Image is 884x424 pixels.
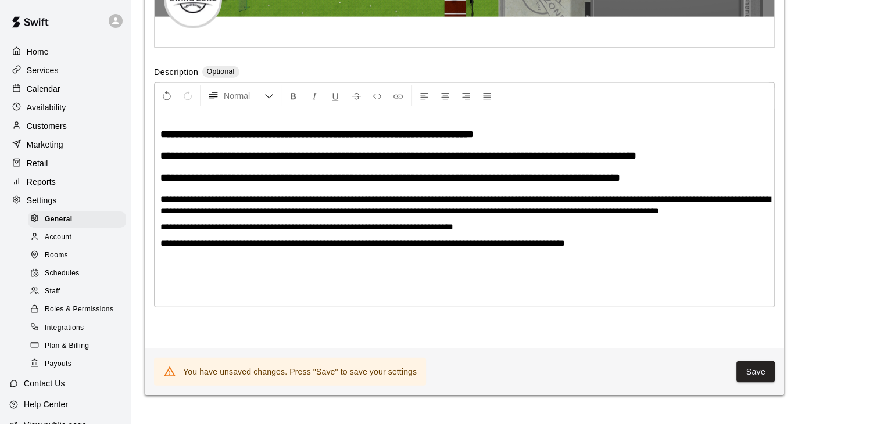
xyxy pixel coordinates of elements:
[224,90,264,102] span: Normal
[45,340,89,352] span: Plan & Billing
[27,83,60,95] p: Calendar
[45,250,68,261] span: Rooms
[325,85,345,106] button: Format Underline
[28,320,126,336] div: Integrations
[157,85,177,106] button: Undo
[154,66,198,80] label: Description
[27,64,59,76] p: Services
[456,85,476,106] button: Right Align
[45,304,113,315] span: Roles & Permissions
[9,117,121,135] a: Customers
[45,286,60,297] span: Staff
[414,85,434,106] button: Left Align
[346,85,366,106] button: Format Strikethrough
[9,192,121,209] a: Settings
[284,85,303,106] button: Format Bold
[9,80,121,98] a: Calendar
[203,85,278,106] button: Formatting Options
[736,361,775,383] button: Save
[28,283,126,300] div: Staff
[207,67,235,76] span: Optional
[28,247,131,265] a: Rooms
[28,265,126,282] div: Schedules
[28,247,126,264] div: Rooms
[28,337,131,355] a: Plan & Billing
[388,85,408,106] button: Insert Link
[45,358,71,370] span: Payouts
[305,85,324,106] button: Format Italics
[477,85,497,106] button: Justify Align
[27,120,67,132] p: Customers
[28,210,131,228] a: General
[9,62,121,79] a: Services
[28,229,126,246] div: Account
[27,195,57,206] p: Settings
[28,283,131,301] a: Staff
[28,355,131,373] a: Payouts
[28,265,131,283] a: Schedules
[183,361,417,382] div: You have unsaved changes. Press "Save" to save your settings
[45,268,80,279] span: Schedules
[435,85,455,106] button: Center Align
[24,378,65,389] p: Contact Us
[45,214,73,225] span: General
[27,139,63,150] p: Marketing
[28,301,126,318] div: Roles & Permissions
[367,85,387,106] button: Insert Code
[27,102,66,113] p: Availability
[9,136,121,153] a: Marketing
[28,228,131,246] a: Account
[27,157,48,169] p: Retail
[45,232,71,243] span: Account
[28,338,126,354] div: Plan & Billing
[9,43,121,60] a: Home
[27,46,49,58] p: Home
[28,211,126,228] div: General
[45,322,84,334] span: Integrations
[28,319,131,337] a: Integrations
[9,173,121,191] a: Reports
[28,301,131,319] a: Roles & Permissions
[24,398,68,410] p: Help Center
[9,154,121,172] a: Retail
[9,99,121,116] a: Availability
[178,85,198,106] button: Redo
[27,176,56,188] p: Reports
[28,356,126,372] div: Payouts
